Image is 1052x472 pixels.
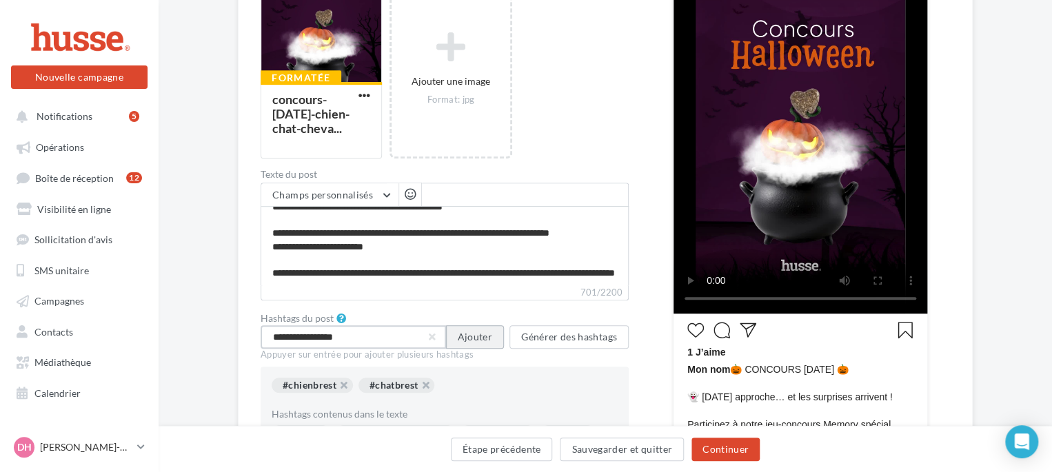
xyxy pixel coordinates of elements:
[34,234,112,245] span: Sollicitation d'avis
[34,295,84,307] span: Campagnes
[126,172,142,183] div: 12
[8,349,150,373] a: Médiathèque
[461,425,535,440] div: Friandises
[37,110,92,122] span: Notifications
[687,322,704,338] svg: J’aime
[34,356,91,368] span: Médiathèque
[451,438,553,461] button: Étape précédente
[11,65,148,89] button: Nouvelle campagne
[687,345,913,362] div: 1 J’aime
[34,387,81,398] span: Calendrier
[261,314,334,323] label: Hashtags du post
[8,134,150,158] a: Opérations
[8,287,150,312] a: Campagnes
[509,325,629,349] button: Générer des hashtags
[261,183,398,207] button: Champs personnalisés
[272,425,330,440] div: [DATE]
[8,165,150,190] a: Boîte de réception12
[560,438,684,461] button: Sauvegarder et quitter
[129,111,139,122] div: 5
[8,103,145,128] button: Notifications 5
[8,257,150,282] a: SMS unitaire
[272,409,618,419] div: Hashtags contenus dans le texte
[272,92,350,136] div: concours-[DATE]-chien-chat-cheva...
[261,349,629,361] div: Appuyer sur entrée pour ajouter plusieurs hashtags
[261,285,629,300] label: 701/2200
[540,425,596,440] div: Husse
[687,364,730,375] span: Mon nom
[691,438,760,461] button: Continuer
[261,70,341,85] div: Formatée
[272,378,353,393] div: #chienbrest
[8,318,150,343] a: Contacts
[34,325,73,337] span: Contacts
[714,322,730,338] svg: Commenter
[272,189,373,201] span: Champs personnalisés
[8,380,150,404] a: Calendrier
[358,378,435,393] div: #chatbrest
[34,264,89,276] span: SMS unitaire
[8,196,150,220] a: Visibilité en ligne
[336,425,455,440] div: ConcoursHalloween
[446,325,504,349] button: Ajouter
[261,170,629,179] label: Texte du post
[40,440,132,454] p: [PERSON_NAME]-Husse [GEOGRAPHIC_DATA]
[17,440,32,454] span: DH
[37,203,111,214] span: Visibilité en ligne
[36,141,84,153] span: Opérations
[740,322,756,338] svg: Partager la publication
[1005,425,1038,458] div: Open Intercom Messenger
[8,226,150,251] a: Sollicitation d'avis
[35,172,114,183] span: Boîte de réception
[11,434,148,460] a: DH [PERSON_NAME]-Husse [GEOGRAPHIC_DATA]
[897,322,913,338] svg: Enregistrer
